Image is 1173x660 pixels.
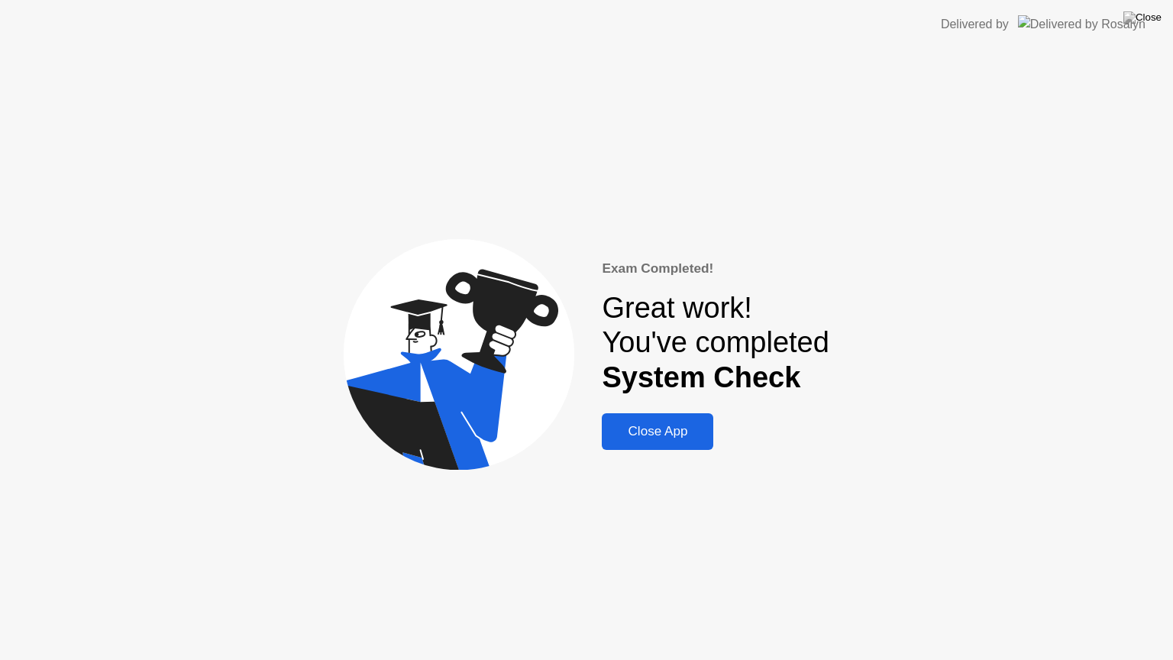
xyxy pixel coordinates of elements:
[941,15,1009,34] div: Delivered by
[602,259,829,279] div: Exam Completed!
[602,291,829,396] div: Great work! You've completed
[606,424,709,439] div: Close App
[1123,11,1162,24] img: Close
[602,361,800,393] b: System Check
[602,413,713,450] button: Close App
[1018,15,1146,33] img: Delivered by Rosalyn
